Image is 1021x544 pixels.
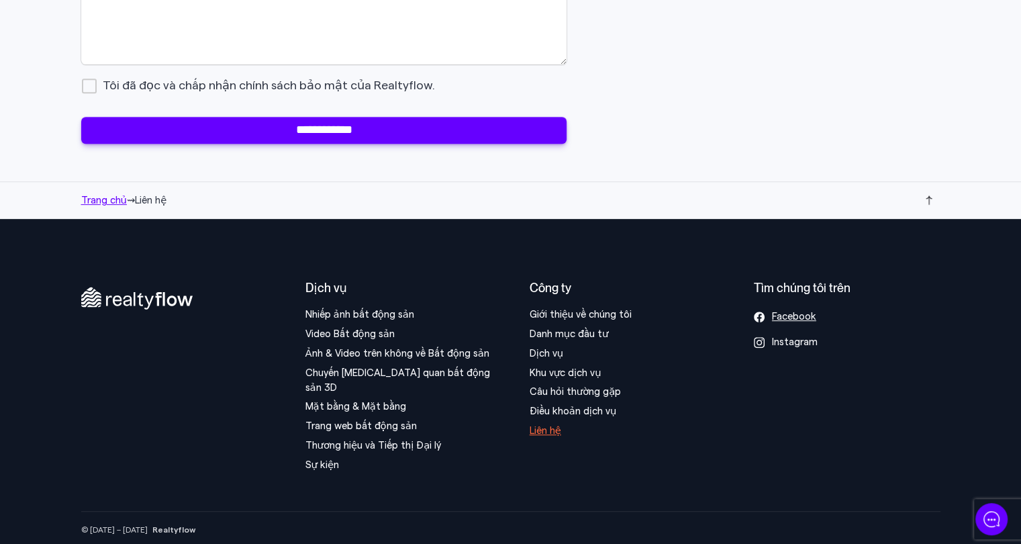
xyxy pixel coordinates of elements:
[754,281,850,295] font: Tìm chúng tôi trên
[135,195,166,206] font: Liên hệ
[754,336,865,349] a: Instagram
[81,194,167,207] nav: vụn bánh mì
[81,195,127,206] a: Trang chủ
[530,426,561,436] a: Liên hệ
[152,526,196,534] font: Realtyflow
[305,402,406,412] a: Mặt bằng & Mặt bằng
[81,526,148,534] font: © [DATE] – [DATE]
[530,281,571,295] font: Công ty
[754,311,865,323] a: Facebook
[772,337,818,347] font: Instagram
[103,79,436,91] font: Tôi đã đọc và chấp nhận chính sách bảo mật của Realtyflow.
[305,421,417,431] a: Trang web bất động sản
[530,329,609,339] a: Danh mục đầu tư
[530,387,622,397] a: Câu hỏi thường gặp
[305,310,414,320] a: Nhiếp ảnh bất động sản
[530,310,632,320] a: Giới thiệu về chúng tôi
[530,406,617,416] a: Điều khoản dịch vụ
[305,460,339,470] a: Sự kiện
[305,281,347,295] font: Dịch vụ
[94,469,188,480] font: Chúng tôi chạy trên Gist
[530,349,564,359] a: Dịch vụ
[305,349,489,359] a: Ảnh & Video trên không về Bất động sản
[305,368,490,393] a: Chuyến [MEDICAL_DATA] quan bất động sản 3D
[530,368,601,378] a: Khu vực dịch vụ
[127,195,135,206] font: ⇝
[772,312,816,322] font: Facebook
[305,441,442,451] a: Thương hiệu và Tiếp thị Đại lý
[305,329,395,339] a: Video Bất động sản
[975,503,1008,535] iframe: gist-messenger-bubble-iframe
